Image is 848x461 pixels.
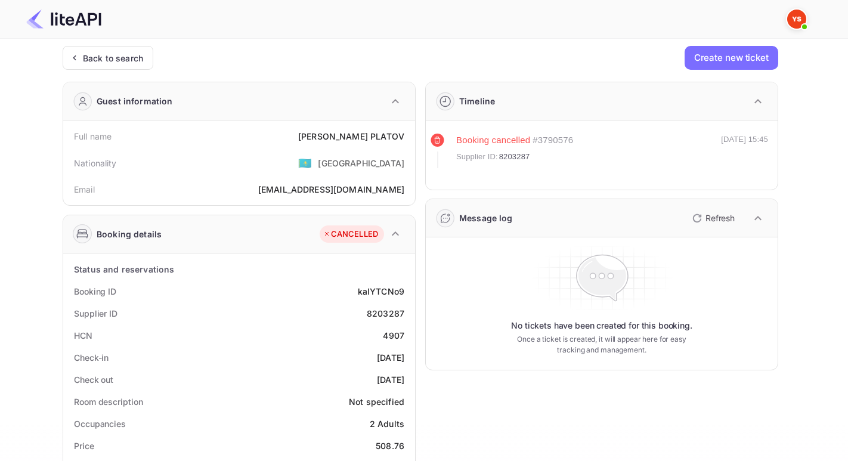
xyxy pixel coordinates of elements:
div: # 3790576 [533,134,573,147]
div: 508.76 [376,440,404,452]
p: No tickets have been created for this booking. [511,320,692,332]
span: Supplier ID: [456,151,498,163]
p: Once a ticket is created, it will appear here for easy tracking and management. [507,334,696,355]
div: Booking cancelled [456,134,530,147]
div: Occupancies [74,417,126,430]
div: Guest information [97,95,173,107]
div: Status and reservations [74,263,174,276]
div: [PERSON_NAME] PLATOV [298,130,404,143]
div: Price [74,440,94,452]
div: Message log [459,212,513,224]
div: [DATE] 15:45 [721,134,768,168]
div: CANCELLED [323,228,378,240]
div: HCN [74,329,92,342]
button: Create new ticket [685,46,778,70]
div: Room description [74,395,143,408]
img: Yandex Support [787,10,806,29]
div: Supplier ID [74,307,117,320]
div: Booking ID [74,285,116,298]
div: Booking details [97,228,162,240]
div: Check out [74,373,113,386]
p: Refresh [705,212,735,224]
div: [GEOGRAPHIC_DATA] [318,157,404,169]
span: United States [298,152,312,174]
div: Timeline [459,95,495,107]
div: Nationality [74,157,117,169]
div: Email [74,183,95,196]
div: Not specified [349,395,404,408]
div: [DATE] [377,373,404,386]
button: Refresh [685,209,739,228]
div: Full name [74,130,112,143]
div: [DATE] [377,351,404,364]
div: kaIYTCNo9 [358,285,404,298]
span: 8203287 [499,151,530,163]
div: Check-in [74,351,109,364]
img: LiteAPI Logo [26,10,101,29]
div: 8203287 [367,307,404,320]
div: Back to search [83,52,143,64]
div: [EMAIL_ADDRESS][DOMAIN_NAME] [258,183,404,196]
div: 2 Adults [370,417,404,430]
div: 4907 [383,329,404,342]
